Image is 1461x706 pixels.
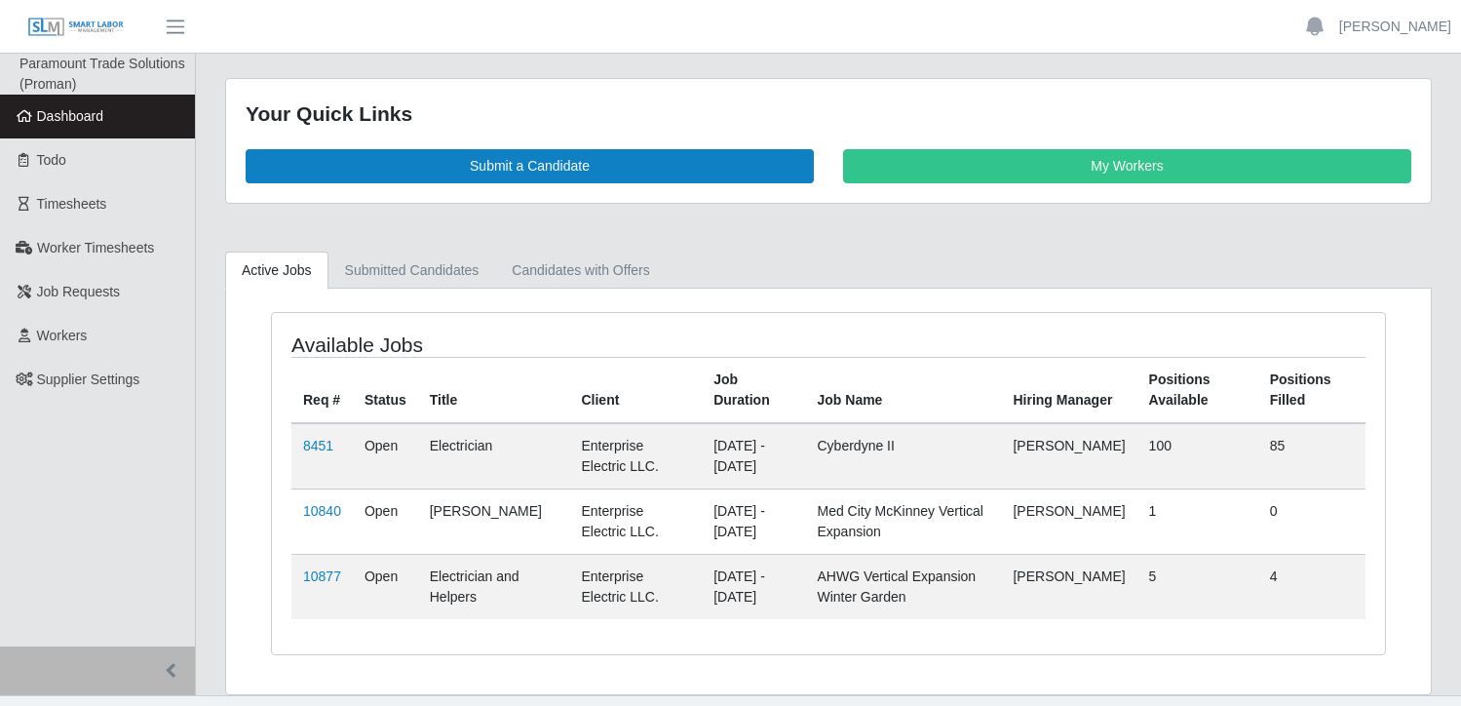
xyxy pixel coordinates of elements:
td: [DATE] - [DATE] [702,554,805,619]
th: Positions Filled [1258,357,1365,423]
a: [PERSON_NAME] [1339,17,1451,37]
span: Job Requests [37,284,121,299]
div: Your Quick Links [246,98,1411,130]
td: [DATE] - [DATE] [702,423,805,490]
span: Todo [37,152,66,168]
span: Paramount Trade Solutions (Proman) [19,56,185,92]
td: [PERSON_NAME] [418,489,570,554]
td: 4 [1258,554,1365,619]
td: Med City McKinney Vertical Expansion [806,489,1002,554]
td: Open [353,489,418,554]
a: 10840 [303,503,341,519]
td: [PERSON_NAME] [1001,554,1136,619]
td: Enterprise Electric LLC. [569,489,702,554]
td: 5 [1137,554,1258,619]
th: Client [569,357,702,423]
td: Open [353,423,418,490]
a: Candidates with Offers [495,252,666,290]
th: Title [418,357,570,423]
th: Positions Available [1137,357,1258,423]
td: Enterprise Electric LLC. [569,554,702,619]
a: 8451 [303,438,333,453]
span: Worker Timesheets [37,240,154,255]
th: Status [353,357,418,423]
td: 1 [1137,489,1258,554]
td: Open [353,554,418,619]
td: 100 [1137,423,1258,490]
td: 0 [1258,489,1365,554]
a: 10877 [303,569,341,584]
td: 85 [1258,423,1365,490]
td: Cyberdyne II [806,423,1002,490]
td: [DATE] - [DATE] [702,489,805,554]
td: AHWG Vertical Expansion Winter Garden [806,554,1002,619]
span: Supplier Settings [37,372,140,387]
td: [PERSON_NAME] [1001,489,1136,554]
span: Timesheets [37,196,107,212]
th: Req # [291,357,353,423]
span: Workers [37,328,88,343]
a: Submitted Candidates [328,252,496,290]
span: Dashboard [37,108,104,124]
img: SLM Logo [27,17,125,38]
th: Job Duration [702,357,805,423]
a: Submit a Candidate [246,149,814,183]
th: Hiring Manager [1001,357,1136,423]
a: Active Jobs [225,252,328,290]
td: Electrician [418,423,570,490]
td: Enterprise Electric LLC. [569,423,702,490]
td: Electrician and Helpers [418,554,570,619]
h4: Available Jobs [291,333,722,357]
a: My Workers [843,149,1411,183]
th: Job Name [806,357,1002,423]
td: [PERSON_NAME] [1001,423,1136,490]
